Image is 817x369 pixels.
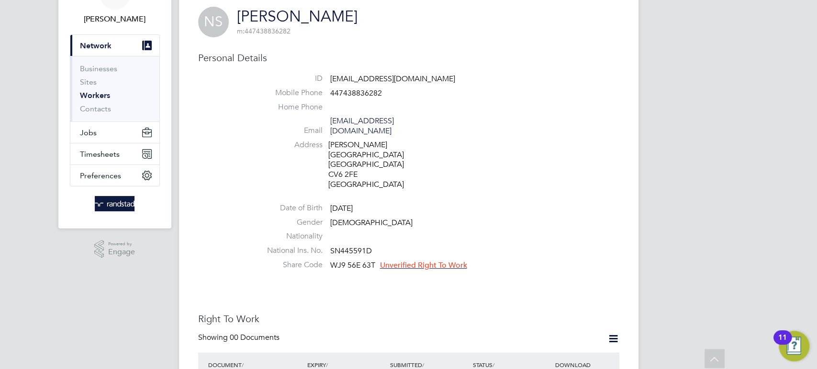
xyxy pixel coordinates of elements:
[80,64,117,73] a: Businesses
[80,91,110,100] a: Workers
[326,361,328,369] span: /
[230,333,280,342] span: 00 Documents
[80,171,121,180] span: Preferences
[492,361,494,369] span: /
[256,217,323,228] label: Gender
[108,248,135,256] span: Engage
[256,74,323,84] label: ID
[330,116,394,136] a: [EMAIL_ADDRESS][DOMAIN_NAME]
[256,140,323,150] label: Address
[70,35,159,56] button: Network
[70,143,159,164] button: Timesheets
[330,218,413,228] span: [DEMOGRAPHIC_DATA]
[70,122,159,143] button: Jobs
[108,240,135,248] span: Powered by
[80,77,97,87] a: Sites
[80,150,120,159] span: Timesheets
[70,56,159,121] div: Network
[330,204,353,213] span: [DATE]
[70,165,159,186] button: Preferences
[242,361,244,369] span: /
[198,313,619,325] h3: Right To Work
[80,128,97,137] span: Jobs
[328,140,419,190] div: [PERSON_NAME][GEOGRAPHIC_DATA] [GEOGRAPHIC_DATA] CV6 2FE [GEOGRAPHIC_DATA]
[198,52,619,64] h3: Personal Details
[80,41,112,50] span: Network
[422,361,424,369] span: /
[330,74,455,84] span: [EMAIL_ADDRESS][DOMAIN_NAME]
[256,231,323,241] label: Nationality
[256,246,323,256] label: National Ins. No.
[256,260,323,270] label: Share Code
[778,337,787,350] div: 11
[330,88,382,98] span: 447438836282
[80,104,111,113] a: Contacts
[198,333,281,343] div: Showing
[94,240,135,258] a: Powered byEngage
[237,27,245,35] span: m:
[256,102,323,112] label: Home Phone
[380,260,467,270] span: Unverified Right To Work
[95,196,134,211] img: randstad-logo-retina.png
[779,331,809,361] button: Open Resource Center, 11 new notifications
[256,203,323,213] label: Date of Birth
[237,27,291,35] span: 447438836282
[330,246,372,256] span: SN445591D
[330,260,375,270] span: WJ9 56E 63T
[70,13,160,25] span: Sallie Cutts
[198,7,229,37] span: NS
[70,196,160,211] a: Go to home page
[256,88,323,98] label: Mobile Phone
[237,7,358,26] a: [PERSON_NAME]
[256,126,323,136] label: Email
